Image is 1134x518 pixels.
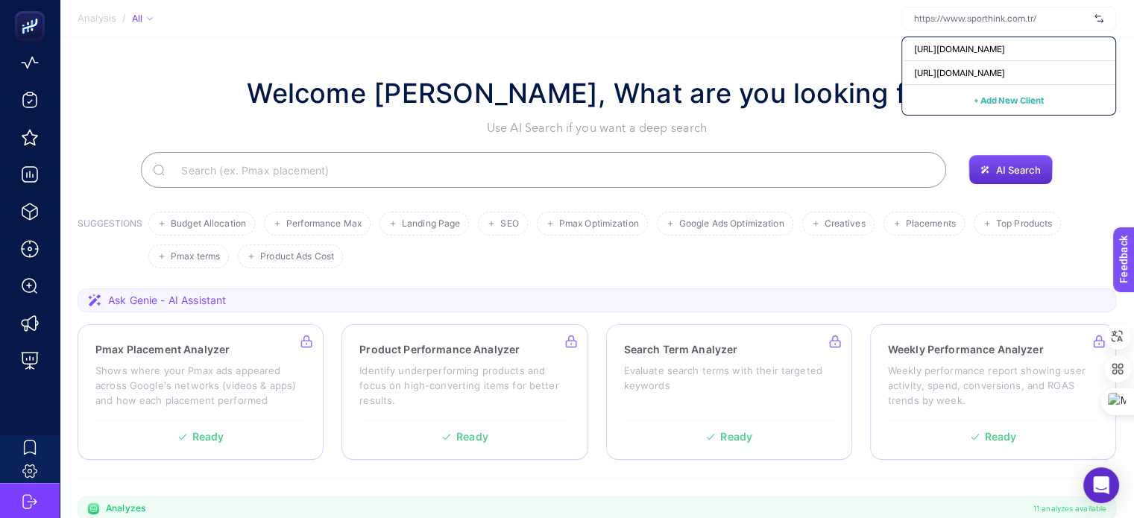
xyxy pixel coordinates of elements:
[606,324,852,460] a: Search Term AnalyzerEvaluate search terms with their targeted keywordsReady
[968,155,1052,185] button: AI Search
[1083,467,1119,503] div: Open Intercom Messenger
[995,164,1040,176] span: AI Search
[500,218,518,230] span: SEO
[132,13,153,25] div: All
[247,73,947,113] h1: Welcome [PERSON_NAME], What are you looking for?
[122,12,126,24] span: /
[679,218,784,230] span: Google Ads Optimization
[974,95,1044,106] span: + Add New Client
[914,13,1089,25] input: https://www.sporthink.com.tr/
[171,218,246,230] span: Budget Allocation
[171,251,220,262] span: Pmax terms
[9,4,57,16] span: Feedback
[78,218,142,268] h3: SUGGESTIONS
[286,218,362,230] span: Performance Max
[914,43,1005,55] span: [URL][DOMAIN_NAME]
[106,502,145,514] span: Analyzes
[906,218,956,230] span: Placements
[260,251,334,262] span: Product Ads Cost
[108,293,226,308] span: Ask Genie - AI Assistant
[559,218,639,230] span: Pmax Optimization
[341,324,588,460] a: Product Performance AnalyzerIdentify underperforming products and focus on high-converting items ...
[78,324,324,460] a: Pmax Placement AnalyzerShows where your Pmax ads appeared across Google's networks (videos & apps...
[974,91,1044,109] button: + Add New Client
[996,218,1052,230] span: Top Products
[1094,11,1103,26] img: svg%3e
[914,67,1005,79] span: [URL][DOMAIN_NAME]
[247,119,947,137] p: Use AI Search if you want a deep search
[1033,502,1106,514] span: 11 analyzes available
[825,218,866,230] span: Creatives
[870,324,1116,460] a: Weekly Performance AnalyzerWeekly performance report showing user activity, spend, conversions, a...
[169,149,934,191] input: Search
[78,13,116,25] span: Analysis
[402,218,460,230] span: Landing Page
